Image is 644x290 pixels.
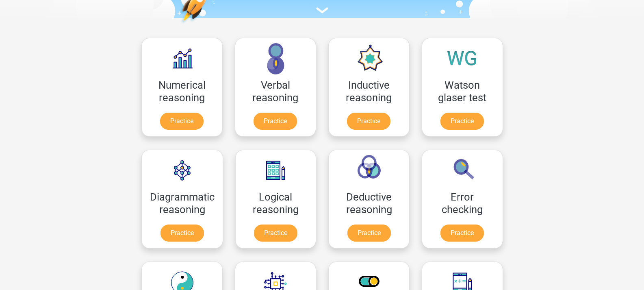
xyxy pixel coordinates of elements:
[254,225,297,242] a: Practice
[440,113,484,130] a: Practice
[347,225,391,242] a: Practice
[347,113,390,130] a: Practice
[440,225,484,242] a: Practice
[316,7,328,13] img: assessment
[160,225,204,242] a: Practice
[254,113,297,130] a: Practice
[160,113,204,130] a: Practice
